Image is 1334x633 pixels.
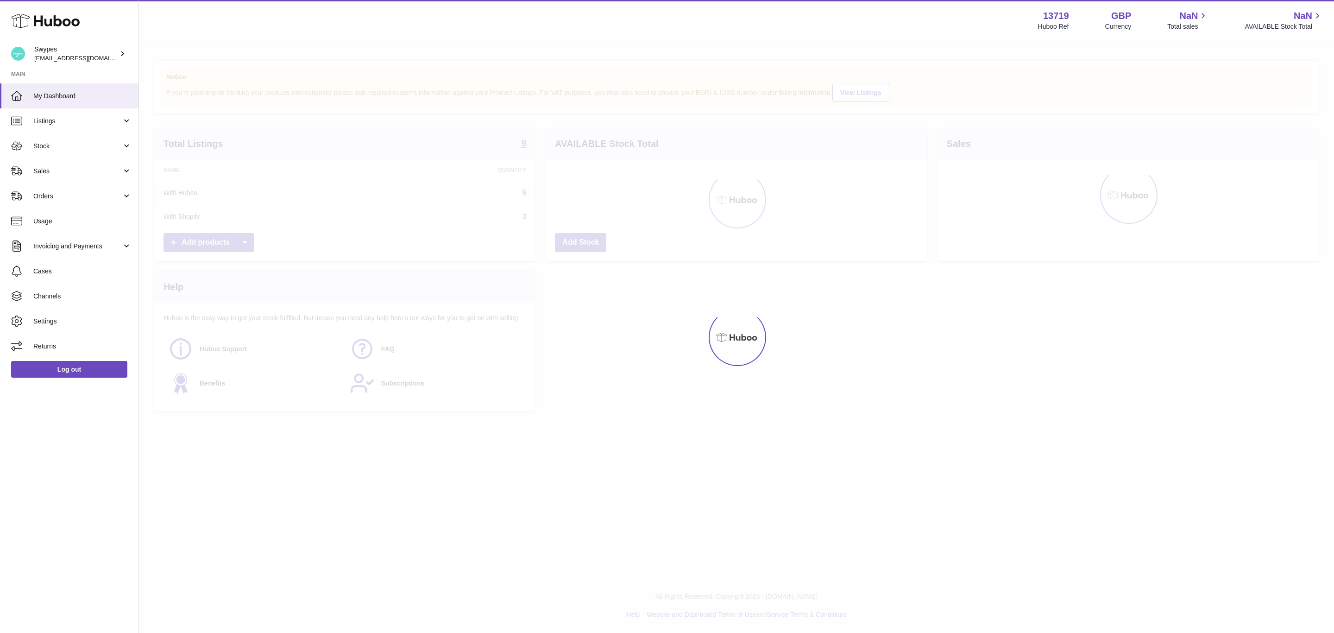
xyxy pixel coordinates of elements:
div: Currency [1105,22,1132,31]
span: Total sales [1167,22,1208,31]
span: [EMAIL_ADDRESS][DOMAIN_NAME] [34,54,136,62]
span: Orders [33,192,122,201]
span: NaN [1294,10,1312,22]
span: Invoicing and Payments [33,242,122,251]
span: Listings [33,117,122,126]
span: Channels [33,292,132,301]
span: Usage [33,217,132,226]
span: AVAILABLE Stock Total [1245,22,1323,31]
span: NaN [1179,10,1198,22]
strong: 13719 [1043,10,1069,22]
a: Log out [11,361,127,378]
span: Settings [33,317,132,326]
span: My Dashboard [33,92,132,101]
img: internalAdmin-13719@internal.huboo.com [11,47,25,61]
strong: GBP [1111,10,1131,22]
div: Swypes [34,45,118,63]
span: Returns [33,342,132,351]
span: Sales [33,167,122,176]
a: NaN Total sales [1167,10,1208,31]
div: Huboo Ref [1038,22,1069,31]
a: NaN AVAILABLE Stock Total [1245,10,1323,31]
span: Stock [33,142,122,151]
span: Cases [33,267,132,276]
